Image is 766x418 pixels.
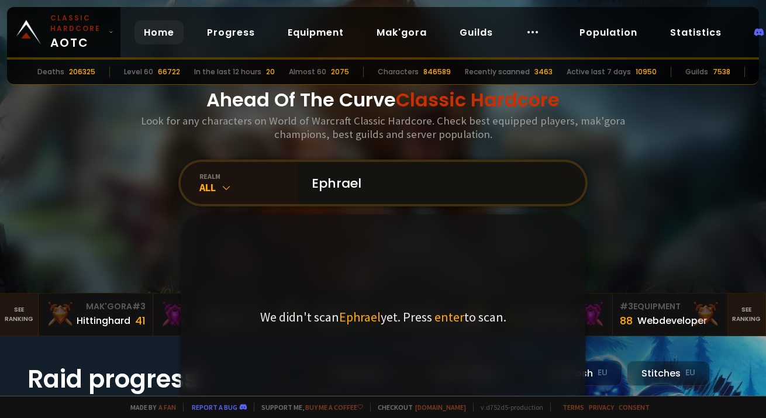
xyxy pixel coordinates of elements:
div: 846589 [423,67,451,77]
small: Classic Hardcore [50,13,104,34]
div: 206325 [69,67,95,77]
div: Mak'Gora [160,300,261,313]
span: v. d752d5 - production [473,403,543,412]
span: # 3 [620,300,633,312]
div: Equipment [620,300,720,313]
div: 88 [620,313,633,329]
a: Terms [563,403,584,412]
a: Population [570,20,647,44]
div: 41 [135,313,146,329]
span: Checkout [370,403,466,412]
a: a fan [158,403,176,412]
a: Classic HardcoreAOTC [7,7,120,57]
small: EU [598,367,608,379]
div: Hittinghard [77,313,130,328]
span: # 3 [132,300,146,312]
span: Classic Hardcore [396,87,560,113]
div: Guilds [685,67,708,77]
a: #3Equipment88Webdeveloper [613,293,728,336]
div: In the last 12 hours [194,67,261,77]
div: Almost 60 [289,67,326,77]
a: [DOMAIN_NAME] [415,403,466,412]
h3: Look for any characters on World of Warcraft Classic Hardcore. Check best equipped players, mak'g... [136,114,630,141]
span: enter [434,309,464,325]
div: Stitches [627,361,710,386]
div: All [199,181,298,194]
span: Made by [123,403,176,412]
span: Support me, [254,403,363,412]
div: Webdeveloper [637,313,707,328]
a: Statistics [661,20,731,44]
a: Progress [198,20,264,44]
a: Privacy [589,403,614,412]
a: Mak'gora [367,20,436,44]
div: 3463 [534,67,553,77]
a: Mak'Gora#3Hittinghard41 [39,293,154,336]
div: 7538 [713,67,730,77]
span: Ephrael [339,309,381,325]
a: Consent [619,403,650,412]
div: realm [199,172,298,181]
div: 20 [266,67,275,77]
a: Report a bug [192,403,237,412]
div: Recently scanned [465,67,530,77]
span: AOTC [50,13,104,51]
a: Mak'Gora#2Rivench100 [153,293,268,336]
h1: Ahead Of The Curve [206,86,560,114]
div: Mak'Gora [46,300,146,313]
div: Deaths [37,67,64,77]
div: Active last 7 days [567,67,631,77]
h1: Raid progress [27,361,261,398]
div: 66722 [158,67,180,77]
div: Level 60 [124,67,153,77]
a: Equipment [278,20,353,44]
input: Search a character... [305,162,571,204]
div: 10950 [636,67,657,77]
div: 2075 [331,67,349,77]
div: Characters [378,67,419,77]
a: Home [134,20,184,44]
small: EU [685,367,695,379]
p: We didn't scan yet. Press to scan. [260,309,506,325]
a: Buy me a coffee [305,403,363,412]
a: Guilds [450,20,502,44]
